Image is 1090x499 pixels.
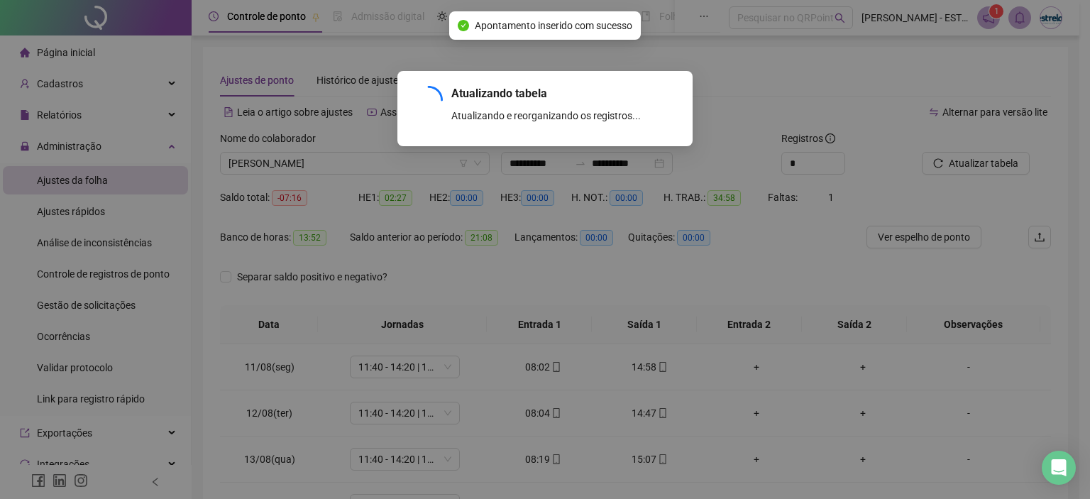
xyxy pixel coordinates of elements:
[458,20,469,31] span: check-circle
[414,86,443,114] span: loading
[1042,451,1076,485] div: Open Intercom Messenger
[451,108,676,124] div: Atualizando e reorganizando os registros...
[451,85,676,102] div: Atualizando tabela
[475,18,632,33] span: Apontamento inserido com sucesso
